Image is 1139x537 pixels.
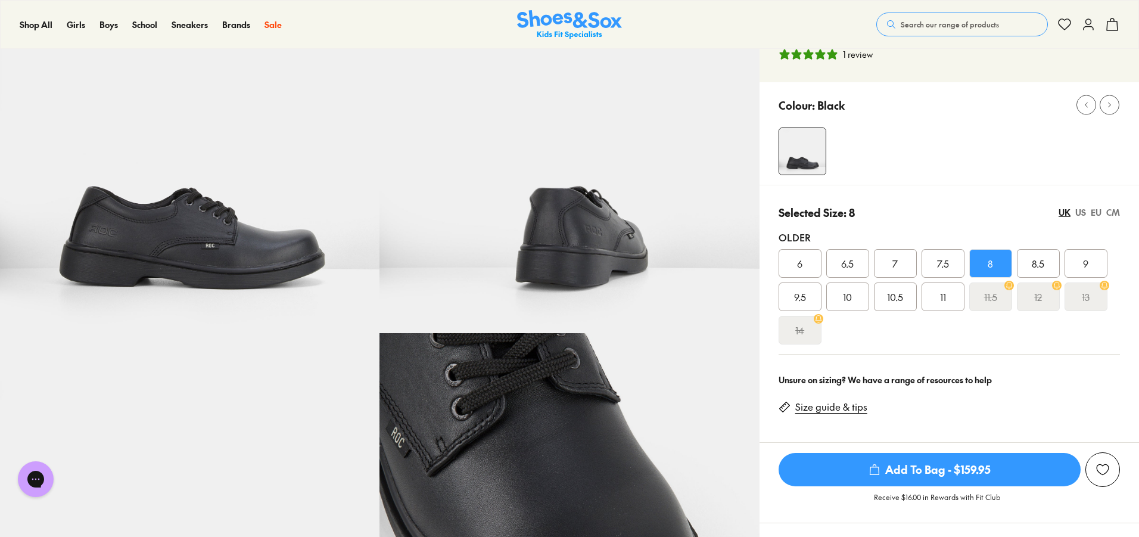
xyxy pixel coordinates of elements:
span: Add To Bag - $159.95 [779,453,1081,486]
span: 8 [988,256,993,271]
p: Black [817,97,845,113]
span: 6.5 [841,256,854,271]
span: 11 [940,290,946,304]
span: 9.5 [794,290,806,304]
span: School [132,18,157,30]
span: Sneakers [172,18,208,30]
span: Brands [222,18,250,30]
span: Boys [99,18,118,30]
div: UK [1059,206,1070,219]
a: Sneakers [172,18,208,31]
button: Search our range of products [876,13,1048,36]
span: 10.5 [887,290,903,304]
span: Shop All [20,18,52,30]
span: 8.5 [1032,256,1044,271]
iframe: Gorgias live chat messenger [12,457,60,501]
img: SNS_Logo_Responsive.svg [517,10,622,39]
p: Receive $16.00 in Rewards with Fit Club [874,492,1000,513]
a: Brands [222,18,250,31]
a: School [132,18,157,31]
div: Unsure on sizing? We have a range of resources to help [779,374,1120,386]
button: Add To Bag - $159.95 [779,452,1081,487]
span: 10 [843,290,852,304]
div: EU [1091,206,1101,219]
a: Size guide & tips [795,401,867,414]
div: Older [779,230,1120,244]
s: 14 [795,323,804,337]
a: Girls [67,18,85,31]
div: CM [1106,206,1120,219]
p: Selected Size: 8 [779,204,855,221]
s: 13 [1082,290,1090,304]
span: 7.5 [937,256,949,271]
div: 1 review [843,48,873,61]
button: 5 stars, 1 ratings [779,48,873,61]
a: Shop All [20,18,52,31]
s: 11.5 [984,290,997,304]
a: Shoes & Sox [517,10,622,39]
div: US [1075,206,1086,219]
img: 4-109648_1 [779,128,826,175]
span: 7 [892,256,898,271]
p: Colour: [779,97,815,113]
button: Add to Wishlist [1085,452,1120,487]
span: Search our range of products [901,19,999,30]
span: Sale [264,18,282,30]
a: Boys [99,18,118,31]
s: 12 [1034,290,1042,304]
span: 9 [1083,256,1088,271]
span: 6 [797,256,802,271]
span: Girls [67,18,85,30]
a: Sale [264,18,282,31]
